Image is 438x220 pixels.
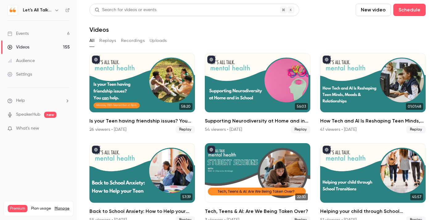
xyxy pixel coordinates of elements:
[291,126,310,133] span: Replay
[89,208,195,215] h2: Back to School Anxiety: How to Help your Teen
[205,127,242,133] div: 54 viewers • [DATE]
[323,146,331,154] button: published
[295,193,308,200] span: 22:30
[205,53,310,133] a: 56:03Supporting Neurodiversity at Home and in School54 viewers • [DATE]Replay
[207,56,215,64] button: published
[95,7,156,13] div: Search for videos or events
[89,26,109,33] h1: Videos
[406,103,423,110] span: 01:01:48
[92,146,100,154] button: published
[295,103,308,110] span: 56:03
[205,208,310,215] h2: Tech, Teens & AI: Are We Being Taken Over?
[89,4,426,216] section: Videos
[7,58,35,64] div: Audience
[16,98,25,104] span: Help
[176,126,195,133] span: Replay
[207,146,215,154] button: published
[205,117,310,125] h2: Supporting Neurodiversity at Home and in School
[89,117,195,125] h2: Is your Teen having friendship issues? You can help.
[7,44,29,50] div: Videos
[31,206,51,211] span: Plan usage
[62,126,70,131] iframe: Noticeable Trigger
[7,71,32,77] div: Settings
[92,56,100,64] button: published
[180,193,192,200] span: 57:39
[205,53,310,133] li: Supporting Neurodiversity at Home and in School
[89,127,126,133] div: 26 viewers • [DATE]
[179,103,192,110] span: 58:20
[356,4,391,16] button: New video
[7,31,29,37] div: Events
[89,36,94,46] button: All
[44,112,56,118] span: new
[8,205,27,212] span: Premium
[7,98,70,104] li: help-dropdown-opener
[320,117,426,125] h2: How Tech and AI Is Reshaping Teen Minds, Moods & Relationships
[99,36,116,46] button: Replays
[410,193,423,200] span: 45:57
[150,36,167,46] button: Uploads
[323,56,331,64] button: published
[320,208,426,215] h2: Helping your child through School Transitions
[121,36,145,46] button: Recordings
[23,7,52,13] h6: Let's All Talk Mental Health
[8,5,18,15] img: Let's All Talk Mental Health
[89,53,195,133] li: Is your Teen having friendship issues? You can help.
[393,4,426,16] button: Schedule
[55,206,69,211] a: Manage
[16,125,39,132] span: What's new
[406,126,426,133] span: Replay
[16,111,40,118] a: SpeakerHub
[89,53,195,133] a: 58:20Is your Teen having friendship issues? You can help.26 viewers • [DATE]Replay
[320,127,357,133] div: 41 viewers • [DATE]
[320,53,426,133] a: 01:01:48How Tech and AI Is Reshaping Teen Minds, Moods & Relationships41 viewers • [DATE]Replay
[320,53,426,133] li: How Tech and AI Is Reshaping Teen Minds, Moods & Relationships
